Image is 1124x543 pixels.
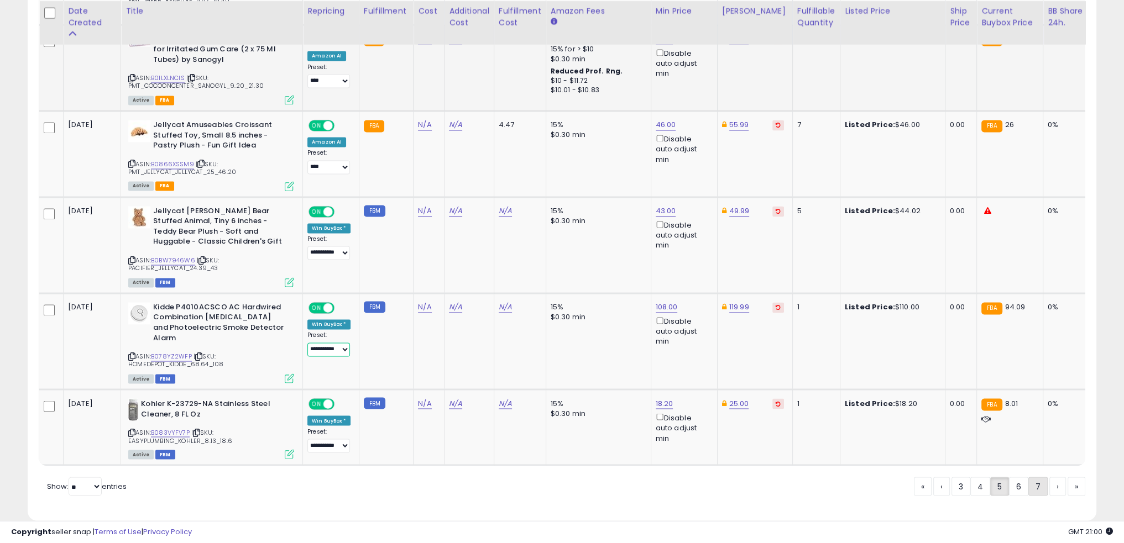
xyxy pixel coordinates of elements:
[950,302,968,312] div: 0.00
[418,302,431,313] a: N/A
[141,398,275,421] b: Kohler K-23729-NA Stainless Steel Cleaner, 8 FL Oz
[151,73,185,83] a: B01LXLNCIS
[551,312,642,322] div: $0.30 min
[307,415,351,425] div: Win BuyBox *
[68,206,112,216] div: [DATE]
[307,5,354,17] div: Repricing
[729,119,749,130] a: 55.99
[68,302,112,312] div: [DATE]
[656,133,709,165] div: Disable auto adjust min
[364,397,385,409] small: FBM
[128,428,232,444] span: | SKU: EASYPLUMBING_KOHLER_8.13_18.6
[155,278,175,287] span: FBM
[656,315,709,347] div: Disable auto adjust min
[333,207,351,216] span: OFF
[950,398,968,408] div: 0.00
[307,235,351,260] div: Preset:
[128,206,294,286] div: ASIN:
[307,149,351,174] div: Preset:
[1005,119,1014,130] span: 26
[981,120,1002,132] small: FBA
[1005,398,1018,408] span: 8.01
[449,205,462,217] a: N/A
[418,398,431,409] a: N/A
[418,205,431,217] a: N/A
[449,302,462,313] a: N/A
[952,477,970,495] a: 3
[656,119,676,130] a: 46.00
[155,96,174,105] span: FBA
[845,120,937,130] div: $46.00
[128,206,150,228] img: 51K2d0Zwb+L._SL40_.jpg
[153,34,287,67] b: Sanogyl Soin Gencives Toothpaste for Irritated Gum Care (2 x 75 Ml Tubes) by Sanogyl
[797,5,835,28] div: Fulfillable Quantity
[307,331,351,356] div: Preset:
[128,278,154,287] span: All listings currently available for purchase on Amazon
[551,302,642,312] div: 15%
[656,302,678,313] a: 108.00
[797,302,832,312] div: 1
[1068,526,1113,537] span: 2025-10-9 21:00 GMT
[310,207,323,216] span: ON
[551,130,642,140] div: $0.30 min
[128,160,236,176] span: | SKU: PMT_JELLYCAT_JELLYCAT_25_46.20
[551,76,642,86] div: $10 - $11.72
[155,450,175,459] span: FBM
[1048,120,1084,130] div: 0%
[449,5,489,28] div: Additional Cost
[729,205,750,217] a: 49.99
[153,120,287,154] b: Jellycat Amuseables Croissant Stuffed Toy, Small 8.5 inches - Pastry Plush - Fun Gift Idea
[729,302,749,313] a: 119.99
[11,526,51,537] strong: Copyright
[418,119,431,130] a: N/A
[153,206,287,250] b: Jellycat [PERSON_NAME] Bear Stuffed Animal, Tiny 6 inches - Teddy Bear Plush - Soft and Huggable ...
[128,96,154,105] span: All listings currently available for purchase on Amazon
[940,481,943,492] span: ‹
[128,73,264,90] span: | SKU: PMT_COCOONCENTER_SANOGYL_9.20_21.30
[128,120,294,189] div: ASIN:
[151,160,194,169] a: B0866XSSM9
[364,205,385,217] small: FBM
[551,206,642,216] div: 15%
[155,374,175,383] span: FBM
[143,526,192,537] a: Privacy Policy
[981,5,1038,28] div: Current Buybox Price
[656,5,713,17] div: Min Price
[364,5,409,17] div: Fulfillment
[333,121,351,130] span: OFF
[1005,302,1026,312] span: 94.09
[307,223,351,233] div: Win BuyBox *
[845,119,895,130] b: Listed Price:
[128,398,294,457] div: ASIN:
[845,205,895,216] b: Listed Price:
[307,319,351,329] div: Win BuyBox *
[551,86,642,95] div: $10.01 - $10.83
[68,398,112,408] div: [DATE]
[95,526,142,537] a: Terms of Use
[128,374,154,383] span: All listings currently available for purchase on Amazon
[449,119,462,130] a: N/A
[310,121,323,130] span: ON
[1048,302,1084,312] div: 0%
[307,51,346,61] div: Amazon AI
[307,64,351,88] div: Preset:
[47,481,127,491] span: Show: entries
[551,408,642,418] div: $0.30 min
[656,411,709,443] div: Disable auto adjust min
[310,399,323,409] span: ON
[1009,477,1028,495] a: 6
[797,120,832,130] div: 7
[68,5,116,28] div: Date Created
[656,47,709,79] div: Disable auto adjust min
[153,302,287,346] b: Kidde P4010ACSCO AC Hardwired Combination [MEDICAL_DATA] and Photoelectric Smoke Detector Alarm
[950,120,968,130] div: 0.00
[551,66,623,76] b: Reduced Prof. Rng.
[307,428,351,452] div: Preset:
[551,44,642,54] div: 15% for > $10
[656,205,676,217] a: 43.00
[128,34,294,103] div: ASIN:
[128,120,150,142] img: 41ThCTXD9HL._SL40_.jpg
[499,120,537,130] div: 4.47
[551,54,642,64] div: $0.30 min
[656,398,673,409] a: 18.20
